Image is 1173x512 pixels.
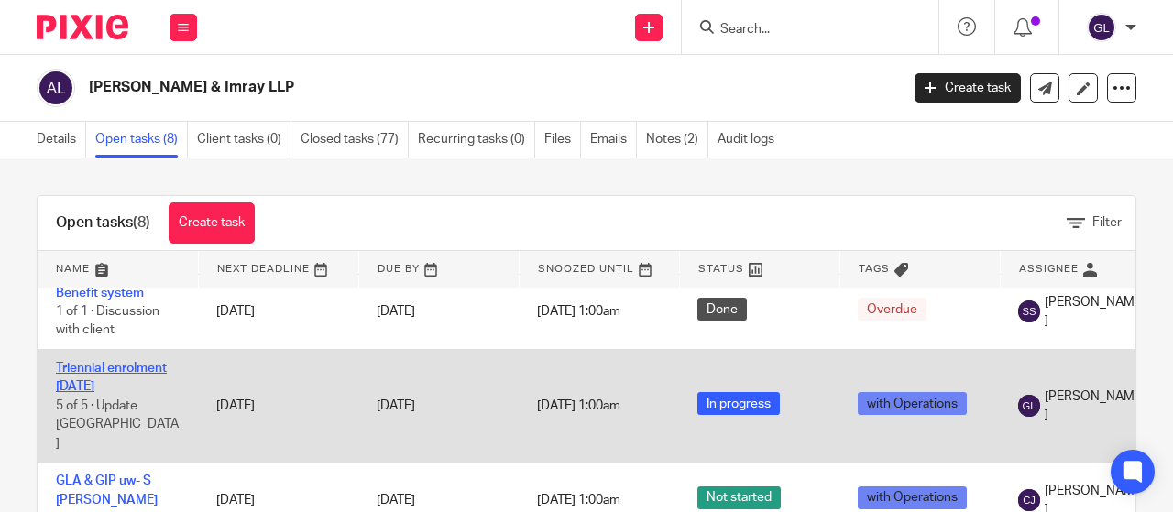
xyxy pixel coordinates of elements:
[646,122,708,158] a: Notes (2)
[197,122,291,158] a: Client tasks (0)
[37,122,86,158] a: Details
[133,215,150,230] span: (8)
[377,494,415,507] span: [DATE]
[858,392,967,415] span: with Operations
[698,264,744,274] span: Status
[697,392,780,415] span: In progress
[1018,300,1040,322] img: svg%3E
[1018,395,1040,417] img: svg%3E
[56,399,179,450] span: 5 of 5 · Update [GEOGRAPHIC_DATA]
[718,22,883,38] input: Search
[537,399,620,412] span: [DATE] 1:00am
[95,122,188,158] a: Open tasks (8)
[538,264,634,274] span: Snoozed Until
[1087,13,1116,42] img: svg%3E
[544,122,581,158] a: Files
[56,213,150,233] h1: Open tasks
[169,202,255,244] a: Create task
[198,274,358,349] td: [DATE]
[198,350,358,463] td: [DATE]
[590,122,637,158] a: Emails
[418,122,535,158] a: Recurring tasks (0)
[56,287,144,300] a: Benefit system
[377,305,415,318] span: [DATE]
[537,494,620,507] span: [DATE] 1:00am
[56,474,158,506] a: GLA & GIP uw- S [PERSON_NAME]
[37,69,75,107] img: svg%3E
[859,264,890,274] span: Tags
[697,486,781,509] span: Not started
[1045,387,1142,425] span: [PERSON_NAME]
[858,486,967,509] span: with Operations
[377,399,415,412] span: [DATE]
[56,305,159,337] span: 1 of 1 · Discussion with client
[718,122,784,158] a: Audit logs
[1045,293,1142,331] span: [PERSON_NAME]
[1018,489,1040,511] img: svg%3E
[301,122,409,158] a: Closed tasks (77)
[915,73,1021,103] a: Create task
[697,298,747,321] span: Done
[56,362,167,393] a: Triennial enrolment [DATE]
[1092,216,1122,229] span: Filter
[89,78,728,97] h2: [PERSON_NAME] & Imray LLP
[858,298,926,321] span: Overdue
[537,305,620,318] span: [DATE] 1:00am
[37,15,128,39] img: Pixie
